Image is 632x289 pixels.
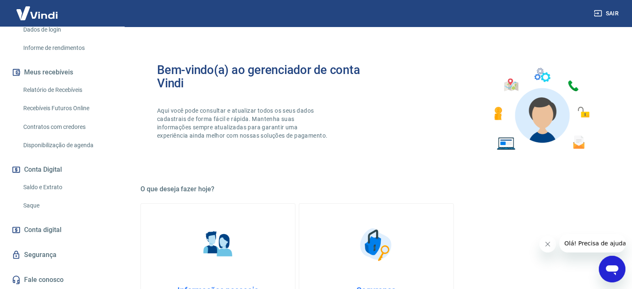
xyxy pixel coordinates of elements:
[559,234,625,252] iframe: Mensagem da empresa
[539,236,556,252] iframe: Fechar mensagem
[10,0,64,26] img: Vindi
[24,224,61,236] span: Conta digital
[197,224,239,265] img: Informações pessoais
[10,221,114,239] a: Conta digital
[20,82,114,99] a: Relatório de Recebíveis
[20,100,114,117] a: Recebíveis Futuros Online
[20,21,114,38] a: Dados de login
[10,63,114,82] button: Meus recebíveis
[10,246,114,264] a: Segurança
[20,40,114,57] a: Informe de rendimentos
[157,106,329,140] p: Aqui você pode consultar e atualizar todos os seus dados cadastrais de forma fácil e rápida. Mant...
[20,119,114,136] a: Contratos com credores
[356,224,397,265] img: Segurança
[487,63,595,155] img: Imagem de um avatar masculino com diversos icones exemplificando as funcionalidades do gerenciado...
[592,6,622,21] button: Sair
[10,271,114,289] a: Fale conosco
[20,137,114,154] a: Disponibilização de agenda
[157,63,376,90] h2: Bem-vindo(a) ao gerenciador de conta Vindi
[20,179,114,196] a: Saldo e Extrato
[10,161,114,179] button: Conta Digital
[599,256,625,282] iframe: Botão para abrir a janela de mensagens
[20,197,114,214] a: Saque
[5,6,70,12] span: Olá! Precisa de ajuda?
[140,185,612,193] h5: O que deseja fazer hoje?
